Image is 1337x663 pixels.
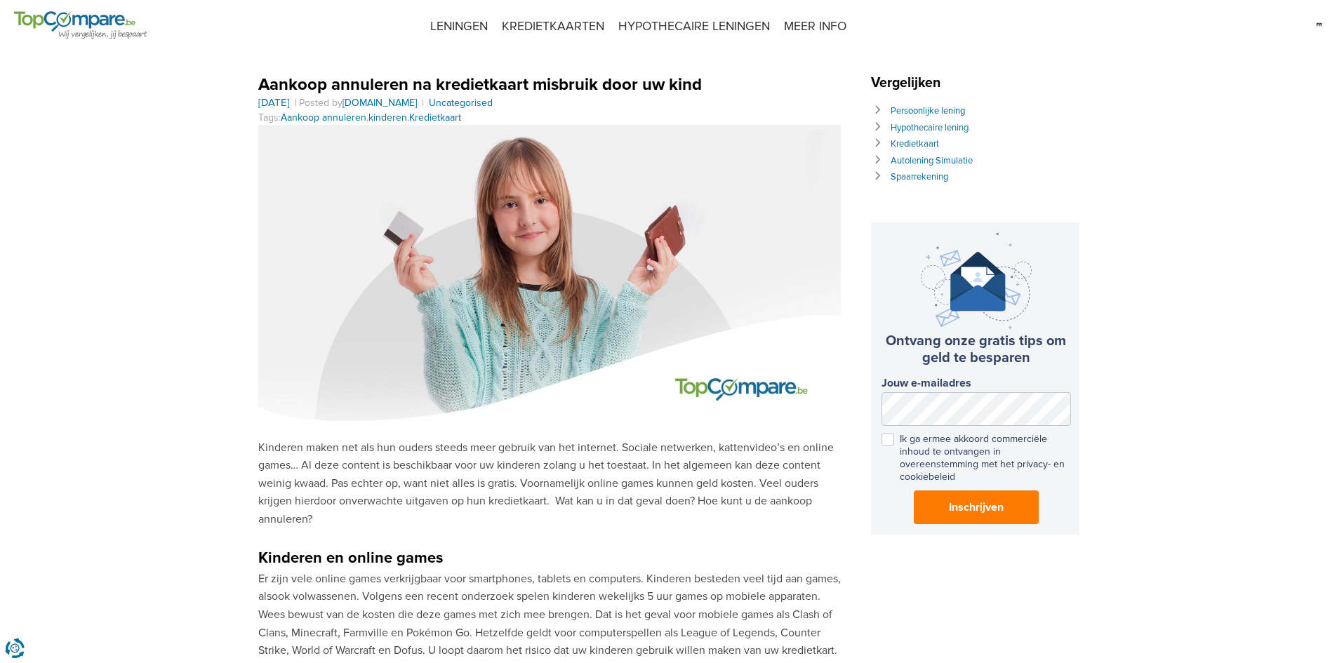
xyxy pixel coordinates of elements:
[891,138,939,149] a: Kredietkaart
[949,499,1004,516] span: Inschrijven
[258,549,443,568] strong: Kinderen en online games
[891,155,973,166] a: Autolening Simulatie
[258,97,290,109] a: [DATE]
[882,377,1071,390] label: Jouw e-mailadres
[921,233,1032,329] img: newsletter
[281,112,366,123] a: Aankoop annuleren
[891,122,969,133] a: Hypothecaire lening
[258,125,841,429] img: Aankoop annuleren
[342,97,417,109] a: [DOMAIN_NAME]
[258,74,841,125] header: Tags: , ,
[429,97,493,109] a: Uncategorised
[299,97,420,109] span: Posted by
[914,490,1039,524] button: Inschrijven
[420,97,426,109] span: |
[871,568,1082,659] iframe: fb:page Facebook Social Plugin
[882,433,1071,484] label: Ik ga ermee akkoord commerciële inhoud te ontvangen in overeenstemming met het privacy- en cookie...
[409,112,461,123] a: Kredietkaart
[258,96,290,109] time: [DATE]
[258,570,841,660] p: Er zijn vele online games verkrijgbaar voor smartphones, tablets en computers. Kinderen besteden ...
[1315,14,1323,35] img: fr.svg
[882,333,1071,366] h3: Ontvang onze gratis tips om geld te besparen
[258,74,841,95] h1: Aankoop annuleren na kredietkaart misbruik door uw kind
[891,105,965,116] a: Persoonlijke lening
[368,112,407,123] a: kinderen
[258,439,841,529] p: Kinderen maken net als hun ouders steeds meer gebruik van het internet. Sociale netwerken, katten...
[891,171,948,182] a: Spaarrekening
[871,74,947,91] span: Vergelijken
[293,97,299,109] span: |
